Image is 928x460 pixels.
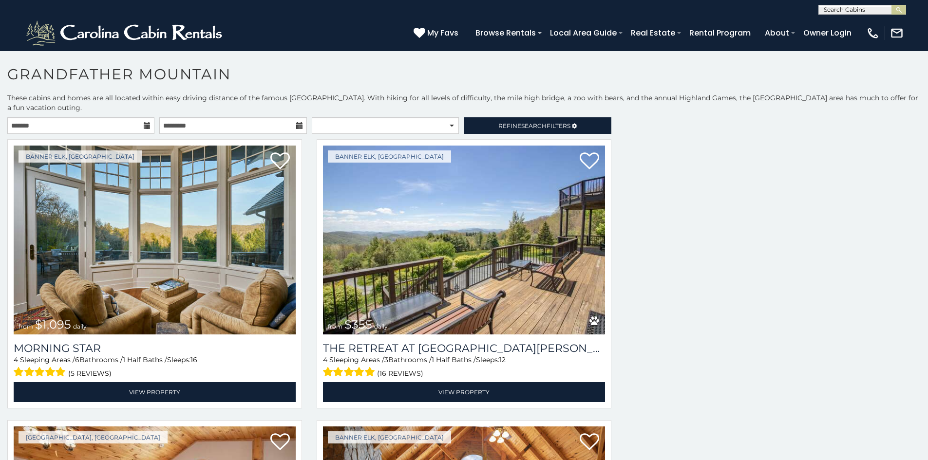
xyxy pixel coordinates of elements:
img: The Retreat at Mountain Meadows [323,146,605,334]
a: Banner Elk, [GEOGRAPHIC_DATA] [19,150,142,163]
span: from [328,323,342,330]
a: Banner Elk, [GEOGRAPHIC_DATA] [328,150,451,163]
span: 4 [14,355,18,364]
span: 4 [323,355,327,364]
span: 6 [75,355,79,364]
h3: The Retreat at Mountain Meadows [323,342,605,355]
a: About [760,24,794,41]
img: mail-regular-white.png [890,26,904,40]
span: daily [374,323,388,330]
a: Add to favorites [270,432,290,453]
a: RefineSearchFilters [464,117,611,134]
a: Local Area Guide [545,24,622,41]
a: View Property [14,382,296,402]
a: Add to favorites [580,432,599,453]
span: 1 Half Baths / [432,355,476,364]
span: My Favs [427,27,458,39]
span: (16 reviews) [377,367,423,380]
span: Search [521,122,547,129]
span: 12 [499,355,506,364]
span: 16 [190,355,197,364]
img: phone-regular-white.png [866,26,880,40]
span: (5 reviews) [68,367,112,380]
a: View Property [323,382,605,402]
img: Morning Star [14,146,296,334]
a: Owner Login [798,24,856,41]
a: Rental Program [684,24,756,41]
span: $1,095 [35,317,71,331]
a: [GEOGRAPHIC_DATA], [GEOGRAPHIC_DATA] [19,431,168,443]
a: Morning Star from $1,095 daily [14,146,296,334]
a: Banner Elk, [GEOGRAPHIC_DATA] [328,431,451,443]
a: Add to favorites [580,151,599,172]
span: Refine Filters [498,122,570,129]
a: The Retreat at [GEOGRAPHIC_DATA][PERSON_NAME] [323,342,605,355]
a: Add to favorites [270,151,290,172]
div: Sleeping Areas / Bathrooms / Sleeps: [323,355,605,380]
span: daily [73,323,87,330]
img: White-1-2.png [24,18,227,48]
a: The Retreat at Mountain Meadows from $355 daily [323,146,605,334]
span: $355 [344,317,372,331]
a: Real Estate [626,24,680,41]
a: My Favs [414,27,461,39]
span: from [19,323,33,330]
div: Sleeping Areas / Bathrooms / Sleeps: [14,355,296,380]
a: Morning Star [14,342,296,355]
span: 3 [384,355,388,364]
span: 1 Half Baths / [123,355,167,364]
a: Browse Rentals [471,24,541,41]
